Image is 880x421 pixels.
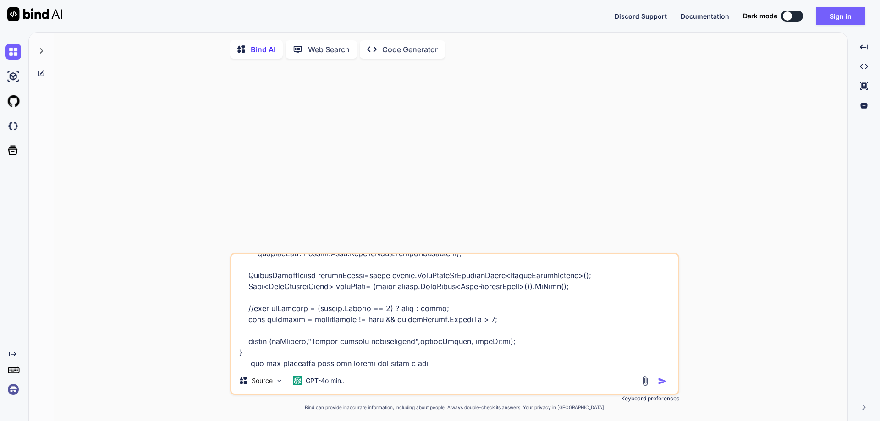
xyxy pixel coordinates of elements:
[5,69,21,84] img: ai-studio
[252,376,273,385] p: Source
[382,44,438,55] p: Code Generator
[658,377,667,386] img: icon
[5,118,21,134] img: darkCloudIdeIcon
[640,376,650,386] img: attachment
[681,11,729,21] button: Documentation
[306,376,345,385] p: GPT-4o min..
[5,44,21,60] img: chat
[293,376,302,385] img: GPT-4o mini
[308,44,350,55] p: Web Search
[5,93,21,109] img: githubLight
[615,11,667,21] button: Discord Support
[681,12,729,20] span: Documentation
[275,377,283,385] img: Pick Models
[743,11,777,21] span: Dark mode
[230,395,679,402] p: Keyboard preferences
[615,12,667,20] span: Discord Support
[231,254,678,368] textarea: loremi dolor Sita<(cons Adipisc, elitse Doeiusm,TemporIncidiDuntut labor,Etdo<MagnAaliquaEnima> m...
[251,44,275,55] p: Bind AI
[5,382,21,397] img: signin
[230,404,679,411] p: Bind can provide inaccurate information, including about people. Always double-check its answers....
[816,7,865,25] button: Sign in
[7,7,62,21] img: Bind AI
